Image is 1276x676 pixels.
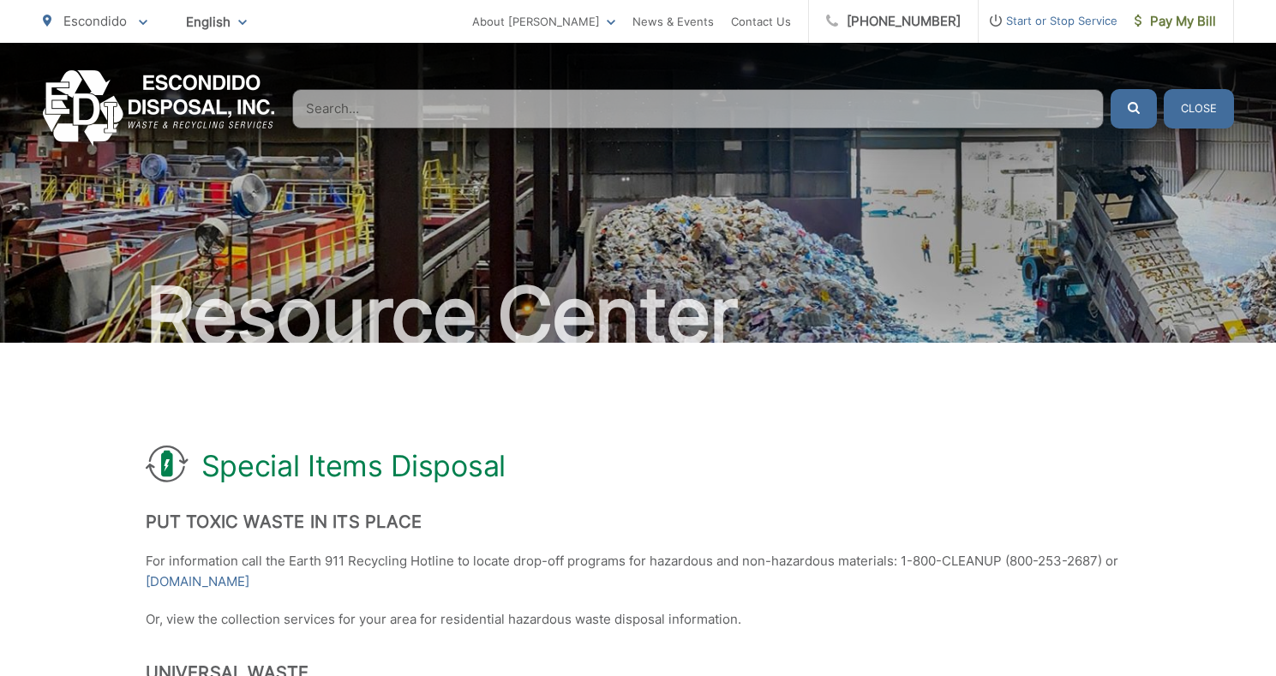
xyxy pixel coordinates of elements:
[632,11,714,32] a: News & Events
[146,609,1131,630] p: Or, view the collection services for your area for residential hazardous waste disposal information.
[1111,89,1157,129] button: Submit the search query.
[292,89,1104,129] input: Search
[43,272,1234,358] h2: Resource Center
[1164,89,1234,129] button: Close
[472,11,615,32] a: About [PERSON_NAME]
[146,551,1131,592] p: For information call the Earth 911 Recycling Hotline to locate drop-off programs for hazardous an...
[1135,11,1216,32] span: Pay My Bill
[63,13,127,29] span: Escondido
[731,11,791,32] a: Contact Us
[146,571,249,592] a: [DOMAIN_NAME]
[146,511,1131,532] h2: Put Toxic Waste In Its Place
[201,449,506,483] h1: Special Items Disposal
[173,7,260,37] span: English
[43,70,275,147] a: EDCD logo. Return to the homepage.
